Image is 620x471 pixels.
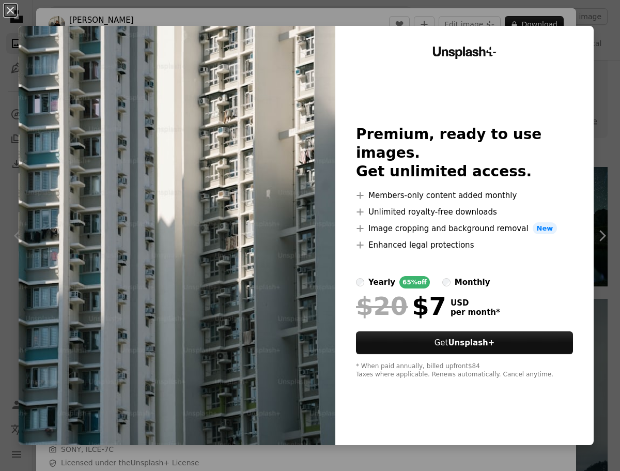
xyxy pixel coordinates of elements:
span: per month * [451,308,500,317]
div: 65% off [399,276,430,288]
div: monthly [455,276,490,288]
li: Unlimited royalty-free downloads [356,206,573,218]
button: GetUnsplash+ [356,331,573,354]
div: * When paid annually, billed upfront $84 Taxes where applicable. Renews automatically. Cancel any... [356,362,573,379]
input: monthly [442,278,451,286]
span: New [533,222,557,235]
li: Image cropping and background removal [356,222,573,235]
input: yearly65%off [356,278,364,286]
span: $20 [356,293,408,320]
span: USD [451,298,500,308]
li: Members-only content added monthly [356,189,573,202]
li: Enhanced legal protections [356,239,573,251]
div: $7 [356,293,446,320]
strong: Unsplash+ [448,338,494,347]
div: yearly [368,276,395,288]
h2: Premium, ready to use images. Get unlimited access. [356,125,573,181]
